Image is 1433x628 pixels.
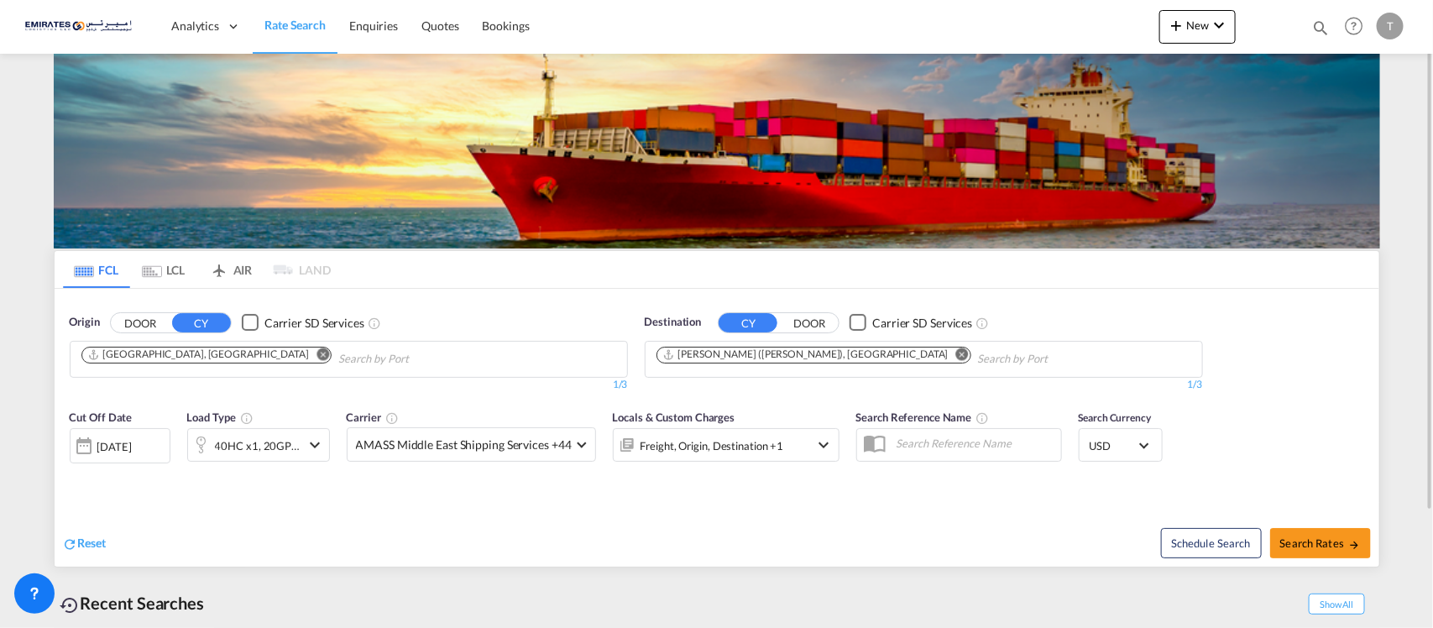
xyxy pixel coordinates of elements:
[662,348,949,362] div: Jawaharlal Nehru (Nhava Sheva), INNSA
[1309,594,1364,615] span: Show All
[306,348,331,364] button: Remove
[814,435,834,455] md-icon: icon-chevron-down
[645,314,702,331] span: Destination
[305,435,325,455] md-icon: icon-chevron-down
[55,289,1379,567] div: OriginDOOR CY Checkbox No InkUnchecked: Search for CY (Container Yard) services for all selected ...
[79,342,505,373] md-chips-wrap: Chips container. Use arrow keys to select chips.
[25,8,139,45] img: c67187802a5a11ec94275b5db69a26e6.png
[111,313,170,332] button: DOOR
[215,434,301,458] div: 40HC x1 20GP x1
[613,411,735,424] span: Locals & Custom Charges
[130,251,197,288] md-tab-item: LCL
[976,411,990,425] md-icon: Your search will be saved by the below given name
[63,535,107,553] div: icon-refreshReset
[264,18,326,32] span: Rate Search
[978,346,1138,373] input: Chips input.
[240,411,254,425] md-icon: icon-information-outline
[1311,18,1330,37] md-icon: icon-magnify
[1166,18,1229,32] span: New
[63,536,78,552] md-icon: icon-refresh
[368,317,381,330] md-icon: Unchecked: Search for CY (Container Yard) services for all selected carriers.Checked : Search for...
[1280,536,1361,550] span: Search Rates
[338,346,498,373] input: Chips input.
[613,428,839,462] div: Freight Origin Destination Factory Stuffingicon-chevron-down
[70,428,170,463] div: [DATE]
[70,411,133,424] span: Cut Off Date
[888,431,1061,456] input: Search Reference Name
[1270,528,1371,558] button: Search Ratesicon-arrow-right
[975,317,989,330] md-icon: Unchecked: Search for CY (Container Yard) services for all selected carriers.Checked : Search for...
[70,462,82,484] md-datepicker: Select
[1159,10,1236,44] button: icon-plus 400-fgNewicon-chevron-down
[356,437,572,453] span: AMASS Middle East Shipping Services +44
[187,411,254,424] span: Load Type
[70,314,100,331] span: Origin
[856,411,990,424] span: Search Reference Name
[197,251,264,288] md-tab-item: AIR
[1088,433,1153,458] md-select: Select Currency: $ USDUnited States Dollar
[87,348,309,362] div: Jebel Ali, AEJEA
[187,428,330,462] div: 40HC x1 20GP x1icon-chevron-down
[1377,13,1404,39] div: T
[63,251,332,288] md-pagination-wrapper: Use the left and right arrow keys to navigate between tabs
[242,314,364,332] md-checkbox: Checkbox No Ink
[171,18,219,34] span: Analytics
[349,18,398,33] span: Enquiries
[347,411,399,424] span: Carrier
[850,314,972,332] md-checkbox: Checkbox No Ink
[1348,539,1360,551] md-icon: icon-arrow-right
[78,536,107,550] span: Reset
[54,584,212,622] div: Recent Searches
[87,348,312,362] div: Press delete to remove this chip.
[1340,12,1368,40] span: Help
[70,378,628,392] div: 1/3
[641,434,784,458] div: Freight Origin Destination Factory Stuffing
[97,439,132,454] div: [DATE]
[1340,12,1377,42] div: Help
[54,54,1380,249] img: LCL+%26+FCL+BACKGROUND.png
[719,313,777,332] button: CY
[60,595,81,615] md-icon: icon-backup-restore
[1090,438,1137,453] span: USD
[872,315,972,332] div: Carrier SD Services
[780,313,839,332] button: DOOR
[1311,18,1330,44] div: icon-magnify
[645,378,1203,392] div: 1/3
[1161,528,1262,558] button: Note: By default Schedule search will only considerorigin ports, destination ports and cut off da...
[1079,411,1152,424] span: Search Currency
[421,18,458,33] span: Quotes
[63,251,130,288] md-tab-item: FCL
[654,342,1144,373] md-chips-wrap: Chips container. Use arrow keys to select chips.
[1209,15,1229,35] md-icon: icon-chevron-down
[385,411,399,425] md-icon: The selected Trucker/Carrierwill be displayed in the rate results If the rates are from another f...
[172,313,231,332] button: CY
[945,348,970,364] button: Remove
[264,315,364,332] div: Carrier SD Services
[1166,15,1186,35] md-icon: icon-plus 400-fg
[662,348,952,362] div: Press delete to remove this chip.
[209,260,229,273] md-icon: icon-airplane
[483,18,530,33] span: Bookings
